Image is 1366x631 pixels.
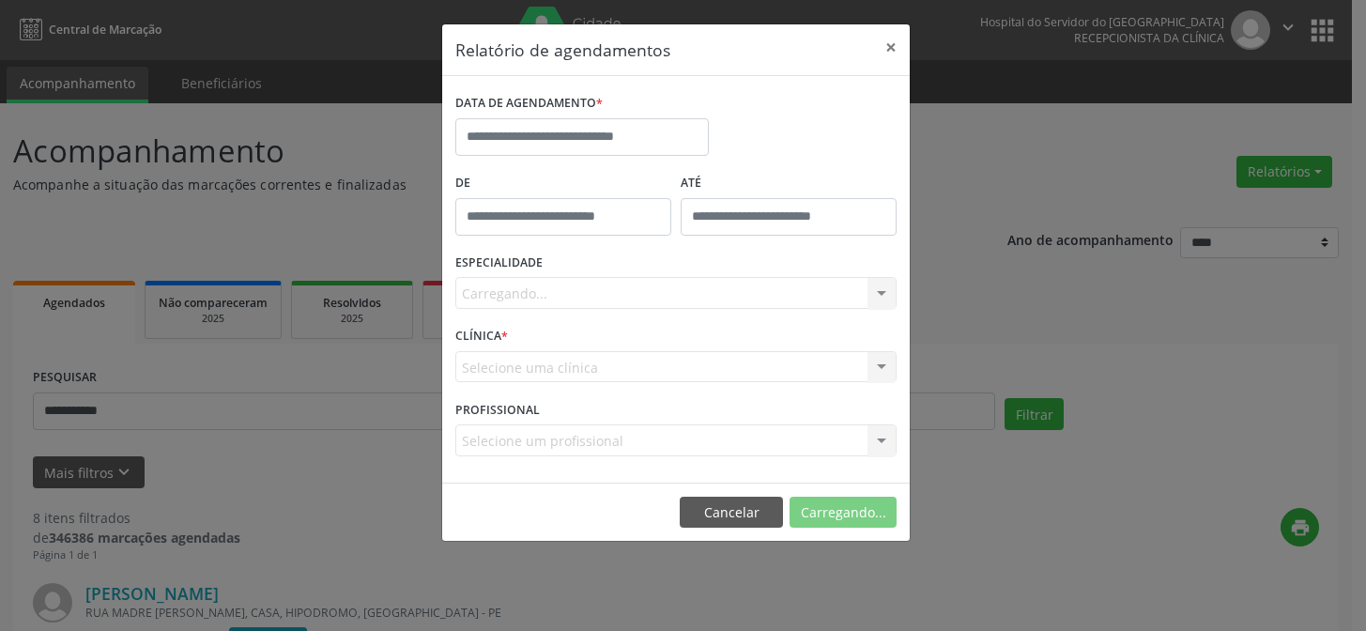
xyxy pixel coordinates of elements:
button: Carregando... [790,497,897,529]
label: CLÍNICA [455,322,508,351]
label: De [455,169,671,198]
label: ESPECIALIDADE [455,249,543,278]
h5: Relatório de agendamentos [455,38,670,62]
label: DATA DE AGENDAMENTO [455,89,603,118]
button: Close [872,24,910,70]
label: ATÉ [681,169,897,198]
label: PROFISSIONAL [455,395,540,424]
button: Cancelar [680,497,783,529]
